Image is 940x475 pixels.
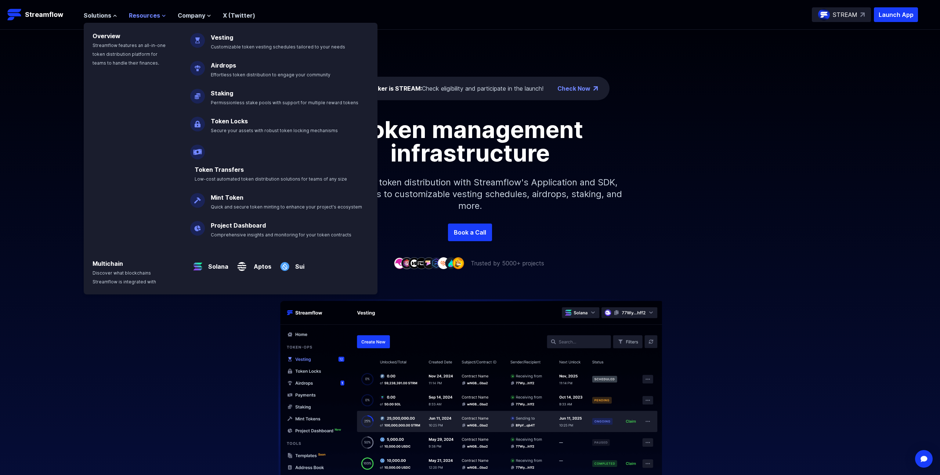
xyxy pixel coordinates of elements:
[129,11,160,20] span: Resources
[129,11,166,20] button: Resources
[394,257,405,269] img: company-1
[7,7,22,22] img: Streamflow Logo
[211,194,243,201] a: Mint Token
[416,257,427,269] img: company-4
[190,55,205,76] img: Airdrops
[84,11,117,20] button: Solutions
[211,62,236,69] a: Airdrops
[292,256,304,271] a: Sui
[874,7,918,22] button: Launch App
[223,12,255,19] a: X (Twitter)
[190,139,205,159] img: Payroll
[211,34,233,41] a: Vesting
[357,85,422,92] span: The ticker is STREAM:
[205,256,228,271] a: Solana
[190,83,205,104] img: Staking
[593,86,598,91] img: top-right-arrow.png
[211,232,351,237] span: Comprehensive insights and monitoring for your token contracts
[471,259,544,268] p: Trusted by 5000+ projects
[277,253,292,274] img: Sui
[93,32,120,40] a: Overview
[812,7,871,22] a: STREAM
[93,270,156,284] span: Discover what blockchains Streamflow is integrated with
[93,43,166,66] span: Streamflow features an all-in-one token distribution platform for teams to handle their finances.
[860,12,865,17] img: top-right-arrow.svg
[195,176,347,182] span: Low-cost automated token distribution solutions for teams of any size
[190,111,205,131] img: Token Locks
[93,260,123,267] a: Multichain
[211,100,358,105] span: Permissionless stake pools with support for multiple reward tokens
[211,44,345,50] span: Customizable token vesting schedules tailored to your needs
[557,84,590,93] a: Check Now
[234,253,249,274] img: Aptos
[438,257,449,269] img: company-7
[312,165,628,224] p: Simplify your token distribution with Streamflow's Application and SDK, offering access to custom...
[211,222,266,229] a: Project Dashboard
[190,215,205,236] img: Project Dashboard
[211,90,233,97] a: Staking
[178,11,205,20] span: Company
[211,204,362,210] span: Quick and secure token minting to enhance your project's ecosystem
[249,256,271,271] a: Aptos
[211,72,330,77] span: Effortless token distribution to engage your community
[445,257,457,269] img: company-8
[452,257,464,269] img: company-9
[401,257,413,269] img: company-2
[84,11,111,20] span: Solutions
[190,187,205,208] img: Mint Token
[833,10,857,19] p: STREAM
[7,7,76,22] a: Streamflow
[211,128,338,133] span: Secure your assets with robust token locking mechanisms
[357,84,543,93] div: Check eligibility and participate in the launch!
[915,450,933,468] div: Open Intercom Messenger
[178,11,211,20] button: Company
[190,253,205,274] img: Solana
[423,257,435,269] img: company-5
[408,257,420,269] img: company-3
[448,224,492,241] a: Book a Call
[195,166,244,173] a: Token Transfers
[25,10,63,20] p: Streamflow
[190,27,205,48] img: Vesting
[305,118,635,165] h1: Token management infrastructure
[430,257,442,269] img: company-6
[211,117,248,125] a: Token Locks
[818,9,830,21] img: streamflow-logo-circle.png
